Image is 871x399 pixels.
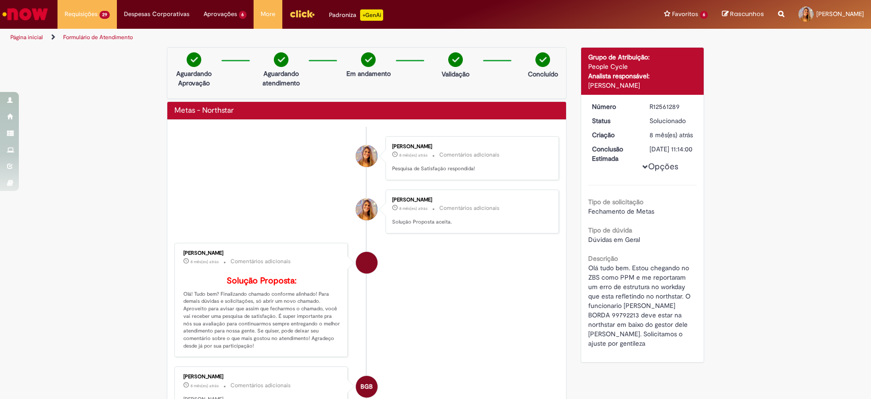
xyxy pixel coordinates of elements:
div: Beatriz Guitzel Borghi [356,376,378,398]
p: Aguardando Aprovação [171,69,217,88]
span: Dúvidas em Geral [588,235,640,244]
p: Pesquisa de Satisfação respondida! [392,165,549,173]
b: Solução Proposta: [227,275,296,286]
p: +GenAi [360,9,383,21]
span: 8 mês(es) atrás [399,152,427,158]
span: 8 mês(es) atrás [649,131,693,139]
span: Favoritos [672,9,698,19]
div: Solucionado [649,116,693,125]
span: 29 [99,11,110,19]
time: 30/01/2025 14:29:13 [399,206,427,211]
dt: Conclusão Estimada [585,144,643,163]
a: Página inicial [10,33,43,41]
span: 8 mês(es) atrás [399,206,427,211]
b: Descrição [588,254,618,263]
img: ServiceNow [1,5,49,24]
span: 6 [239,11,247,19]
div: 22/01/2025 10:44:42 [649,130,693,140]
div: Priscila Cerri Sampaio [356,199,378,220]
div: Grupo de Atribuição: [588,52,697,62]
b: Tipo de dúvida [588,226,632,234]
span: 8 mês(es) atrás [190,259,219,265]
img: check-circle-green.png [187,52,201,67]
div: [PERSON_NAME] [392,144,549,150]
span: Aprovações [204,9,237,19]
div: [PERSON_NAME] [392,197,549,203]
div: R12561289 [649,102,693,111]
div: Analista responsável: [588,71,697,81]
a: Formulário de Atendimento [63,33,133,41]
span: Fechamento de Metas [588,207,654,216]
dt: Status [585,116,643,125]
span: Olá tudo bem. Estou chegando no ZBS como PPM e me reportaram um erro de estrutura no workday que ... [588,264,692,348]
span: 8 mês(es) atrás [190,383,219,389]
b: Tipo de solicitação [588,198,643,206]
small: Comentários adicionais [230,382,291,390]
ul: Trilhas de página [7,29,574,46]
div: Amanda Machado Krug [356,252,378,274]
span: More [261,9,275,19]
div: [PERSON_NAME] [588,81,697,90]
time: 23/01/2025 01:28:48 [190,383,219,389]
img: check-circle-green.png [361,52,376,67]
dt: Criação [585,130,643,140]
div: [DATE] 11:14:00 [649,144,693,154]
div: Priscila Cerri Sampaio [356,145,378,167]
p: Concluído [528,69,558,79]
div: [PERSON_NAME] [183,374,340,380]
a: Rascunhos [722,10,764,19]
time: 22/01/2025 10:44:42 [649,131,693,139]
p: Aguardando atendimento [258,69,304,88]
div: People Cycle [588,62,697,71]
time: 24/01/2025 19:15:59 [190,259,219,265]
span: Despesas Corporativas [124,9,189,19]
img: check-circle-green.png [448,52,463,67]
span: Rascunhos [730,9,764,18]
time: 30/01/2025 14:29:22 [399,152,427,158]
div: Padroniza [329,9,383,21]
span: Requisições [65,9,98,19]
small: Comentários adicionais [439,204,500,212]
dt: Número [585,102,643,111]
small: Comentários adicionais [230,258,291,266]
img: check-circle-green.png [535,52,550,67]
span: [PERSON_NAME] [816,10,864,18]
h2: Metas - Northstar Histórico de tíquete [174,107,234,115]
span: BGB [361,375,373,398]
p: Validação [442,69,469,79]
span: 6 [700,11,708,19]
small: Comentários adicionais [439,151,500,159]
p: Em andamento [346,69,391,78]
p: Olá! Tudo bem? Finalizando chamado conforme alinhado! Para demais dúvidas e solicitações, só abri... [183,276,340,349]
img: click_logo_yellow_360x200.png [289,7,315,21]
p: Solução Proposta aceita. [392,218,549,226]
div: [PERSON_NAME] [183,250,340,256]
img: check-circle-green.png [274,52,288,67]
